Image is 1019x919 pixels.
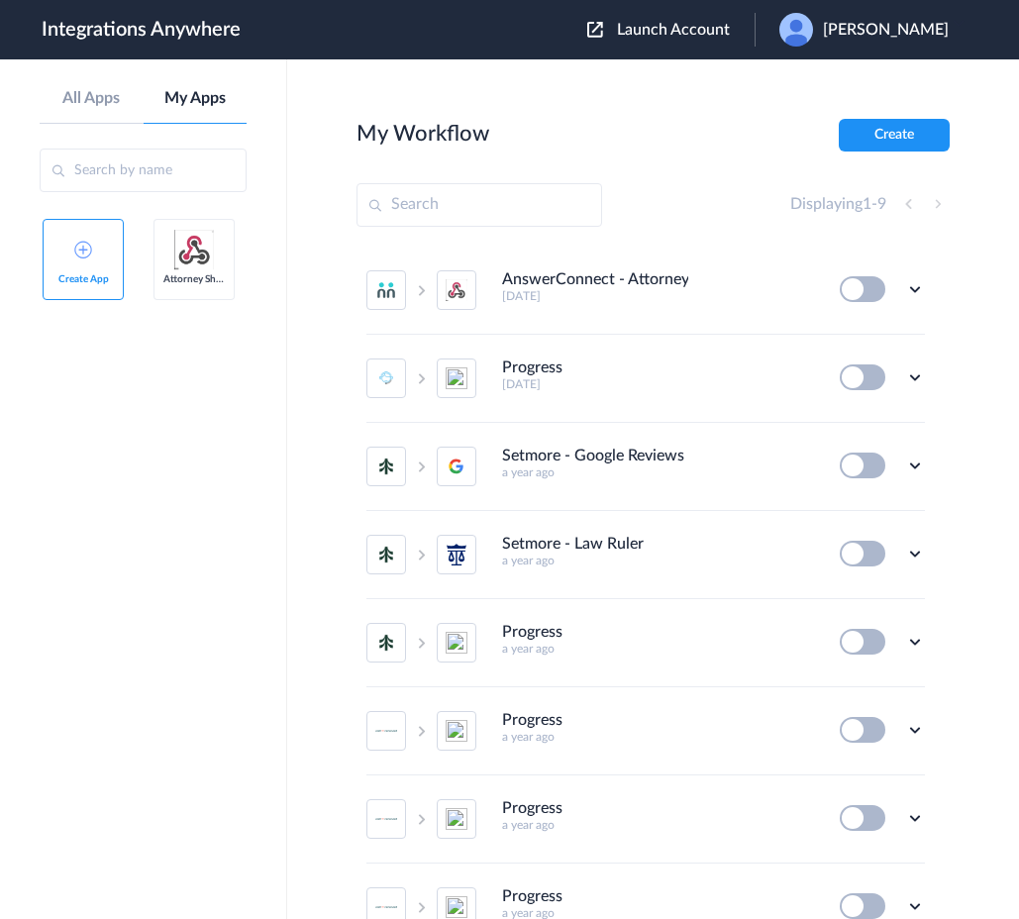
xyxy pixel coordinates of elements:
h4: Progress [502,799,562,818]
h1: Integrations Anywhere [42,18,241,42]
h4: Progress [502,623,562,642]
h5: a year ago [502,465,813,479]
img: launch-acct-icon.svg [587,22,603,38]
h2: My Workflow [357,121,489,147]
span: 9 [877,196,886,212]
h5: a year ago [502,818,813,832]
span: Attorney Share [163,273,225,285]
h4: AnswerConnect - Attorney Share [502,270,688,289]
h4: Progress [502,358,562,377]
h5: a year ago [502,642,813,656]
h4: Setmore - Law Ruler [502,535,644,554]
input: Search [357,183,602,227]
h5: [DATE] [502,289,813,303]
h4: Progress [502,711,562,730]
img: add-icon.svg [74,241,92,258]
a: All Apps [40,89,144,108]
span: [PERSON_NAME] [823,21,949,40]
h4: Setmore - Google Reviews [502,447,684,465]
h4: Progress [502,887,562,906]
img: webhook.png [174,230,214,269]
input: Search by name [40,149,247,192]
span: Create App [52,273,114,285]
a: My Apps [144,89,248,108]
h5: [DATE] [502,377,813,391]
span: Launch Account [617,22,730,38]
h5: a year ago [502,730,813,744]
button: Launch Account [587,21,755,40]
img: user.png [779,13,813,47]
button: Create [839,119,950,152]
span: 1 [863,196,871,212]
h4: Displaying - [790,195,886,214]
h5: a year ago [502,554,813,567]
